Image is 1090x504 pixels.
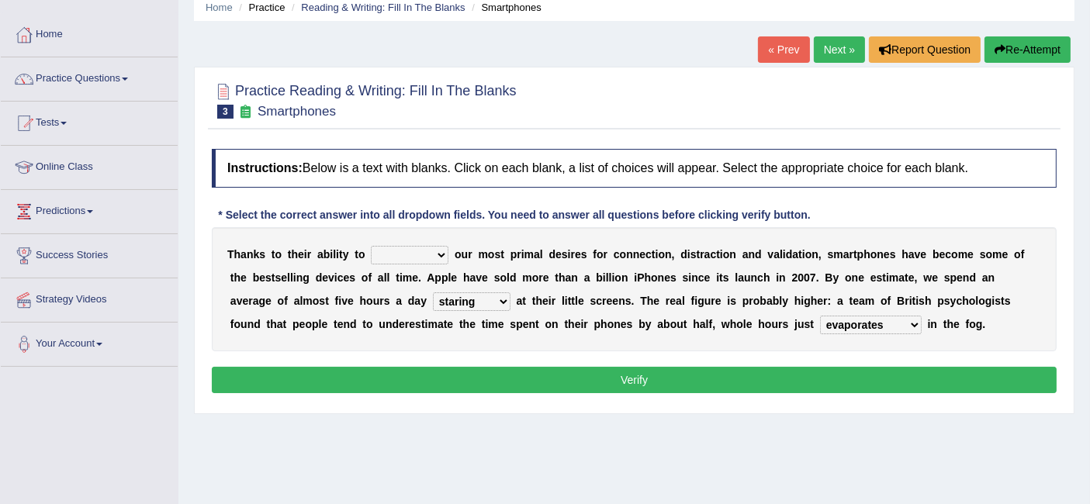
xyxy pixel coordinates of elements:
b: o [1014,248,1021,261]
b: e [555,248,562,261]
b: n [296,271,303,284]
b: i [776,271,779,284]
b: o [278,295,285,307]
b: o [275,248,282,261]
b: t [568,295,572,307]
b: e [575,248,581,261]
b: m [478,248,487,261]
b: e [542,295,548,307]
a: Success Stories [1,234,178,273]
h2: Practice Reading & Writing: Fill In The Blanks [212,80,517,119]
b: l [609,271,612,284]
b: h [536,295,543,307]
b: i [330,248,333,261]
b: u [373,295,380,307]
b: t [355,248,358,261]
a: Tests [1,102,178,140]
b: r [602,295,606,307]
b: c [614,248,620,261]
b: i [783,248,786,261]
b: b [596,271,603,284]
b: c [711,248,717,261]
b: a [704,248,711,261]
b: a [396,295,402,307]
b: e [482,271,488,284]
b: a [584,271,590,284]
b: o [986,248,993,261]
b: d [549,248,556,261]
b: s [980,248,986,261]
b: t [555,271,559,284]
b: e [932,271,938,284]
a: Home [1,13,178,52]
b: t [272,248,275,261]
b: d [786,248,793,261]
b: i [612,271,615,284]
b: e [451,271,457,284]
b: i [802,248,805,261]
b: o [651,271,658,284]
b: v [328,271,334,284]
b: n [751,271,758,284]
b: e [281,271,287,284]
b: i [338,295,341,307]
b: m [524,248,534,261]
b: s [384,295,390,307]
b: i [548,295,552,307]
b: p [434,271,441,284]
b: f [593,248,597,261]
b: e [612,295,618,307]
b: e [921,248,927,261]
b: v [341,295,348,307]
b: s [562,248,568,261]
b: t [500,248,504,261]
b: f [368,271,372,284]
b: s [944,271,950,284]
b: . [418,271,421,284]
b: t [325,295,329,307]
b: e [653,295,659,307]
b: y [833,271,839,284]
b: n [658,271,665,284]
b: m [303,295,312,307]
b: i [336,248,339,261]
b: e [884,248,890,261]
b: r [571,248,575,261]
b: s [683,271,689,284]
b: a [294,295,300,307]
b: d [755,248,762,261]
b: n [247,248,254,261]
b: m [889,271,898,284]
b: , [915,271,918,284]
b: o [366,295,373,307]
b: m [522,271,531,284]
b: g [259,295,266,307]
b: o [805,248,812,261]
b: h [763,271,770,284]
b: e [240,271,247,284]
b: p [510,248,517,261]
button: Report Question [869,36,981,63]
b: a [534,248,540,261]
b: h [234,271,241,284]
b: 0 [798,271,804,284]
b: i [293,271,296,284]
b: a [792,248,798,261]
b: d [408,295,415,307]
b: e [344,271,350,284]
b: h [234,248,241,261]
b: i [656,248,659,261]
b: c [645,248,652,261]
b: o [845,271,852,284]
b: T [640,295,647,307]
b: P [637,271,644,284]
b: i [400,271,403,284]
b: y [343,248,349,261]
b: a [738,271,744,284]
b: r [307,248,311,261]
b: o [870,248,877,261]
b: a [566,271,572,284]
small: Exam occurring question [237,105,254,119]
b: h [645,271,652,284]
b: 2 [792,271,798,284]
